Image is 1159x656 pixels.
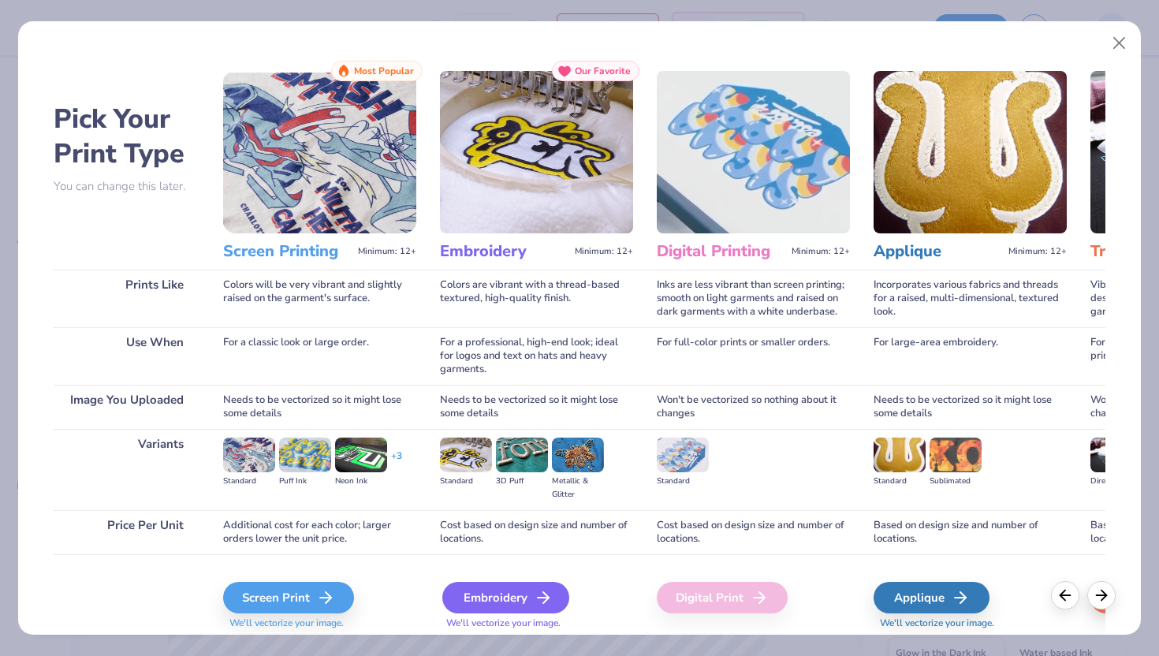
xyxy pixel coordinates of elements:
h3: Screen Printing [223,241,352,262]
div: Direct-to-film [1090,475,1142,488]
div: Puff Ink [279,475,331,488]
img: Sublimated [930,438,982,472]
h2: Pick Your Print Type [54,102,199,171]
div: Neon Ink [335,475,387,488]
div: Inks are less vibrant than screen printing; smooth on light garments and raised on dark garments ... [657,270,850,327]
div: Colors are vibrant with a thread-based textured, high-quality finish. [440,270,633,327]
span: We'll vectorize your image. [440,617,633,630]
img: Direct-to-film [1090,438,1142,472]
div: Standard [874,475,926,488]
div: Won't be vectorized so nothing about it changes [657,385,850,429]
img: Embroidery [440,71,633,233]
span: Our Favorite [575,65,631,76]
div: Cost based on design size and number of locations. [657,510,850,554]
img: Neon Ink [335,438,387,472]
span: Minimum: 12+ [1008,246,1067,257]
img: Applique [874,71,1067,233]
img: Standard [440,438,492,472]
img: 3D Puff [496,438,548,472]
span: Minimum: 12+ [358,246,416,257]
img: Screen Printing [223,71,416,233]
div: Sublimated [930,475,982,488]
p: You can change this later. [54,180,199,193]
div: For a professional, high-end look; ideal for logos and text on hats and heavy garments. [440,327,633,385]
img: Metallic & Glitter [552,438,604,472]
div: Use When [54,327,199,385]
div: For full-color prints or smaller orders. [657,327,850,385]
span: We'll vectorize your image. [874,617,1067,630]
div: Needs to be vectorized so it might lose some details [874,385,1067,429]
div: Prints Like [54,270,199,327]
div: Needs to be vectorized so it might lose some details [440,385,633,429]
div: Embroidery [442,582,569,613]
img: Digital Printing [657,71,850,233]
div: Standard [657,475,709,488]
div: For a classic look or large order. [223,327,416,385]
div: Colors will be very vibrant and slightly raised on the garment's surface. [223,270,416,327]
div: Needs to be vectorized so it might lose some details [223,385,416,429]
div: 3D Puff [496,475,548,488]
div: Applique [874,582,989,613]
div: Digital Print [657,582,788,613]
div: Standard [440,475,492,488]
span: Minimum: 12+ [792,246,850,257]
img: Puff Ink [279,438,331,472]
div: Incorporates various fabrics and threads for a raised, multi-dimensional, textured look. [874,270,1067,327]
h3: Embroidery [440,241,568,262]
div: For large-area embroidery. [874,327,1067,385]
div: Price Per Unit [54,510,199,554]
div: Based on design size and number of locations. [874,510,1067,554]
div: Variants [54,429,199,510]
span: Minimum: 12+ [575,246,633,257]
div: Screen Print [223,582,354,613]
img: Standard [657,438,709,472]
img: Standard [874,438,926,472]
div: Additional cost for each color; larger orders lower the unit price. [223,510,416,554]
div: + 3 [391,449,402,476]
span: Most Popular [354,65,414,76]
span: We'll vectorize your image. [223,617,416,630]
div: Standard [223,475,275,488]
h3: Digital Printing [657,241,785,262]
img: Standard [223,438,275,472]
div: Cost based on design size and number of locations. [440,510,633,554]
div: Image You Uploaded [54,385,199,429]
div: Metallic & Glitter [552,475,604,501]
h3: Applique [874,241,1002,262]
